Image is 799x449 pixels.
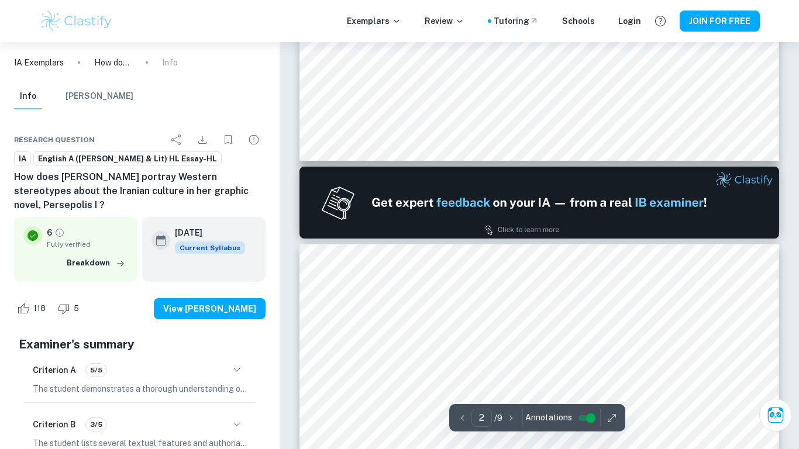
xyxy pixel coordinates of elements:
a: Tutoring [494,15,539,27]
span: 3/5 [86,419,106,430]
img: Ad [299,167,779,239]
span: Research question [14,134,95,145]
button: Info [14,84,42,109]
h6: [DATE] [175,226,236,239]
a: IA [14,151,31,166]
div: This exemplar is based on the current syllabus. Feel free to refer to it for inspiration/ideas wh... [175,241,245,254]
img: Clastify logo [39,9,113,33]
div: Like [14,299,52,318]
p: Review [425,15,464,27]
span: Fully verified [47,239,128,250]
a: Login [618,15,641,27]
h5: Examiner's summary [19,336,261,353]
div: Download [191,128,214,151]
div: Report issue [242,128,266,151]
button: Help and Feedback [650,11,670,31]
h6: Criterion B [33,418,76,431]
h6: How does [PERSON_NAME] portray Western stereotypes about the Iranian culture in her graphic novel... [14,170,266,212]
a: English A ([PERSON_NAME] & Lit) HL Essay-HL [33,151,222,166]
button: Ask Clai [759,399,792,431]
button: View [PERSON_NAME] [154,298,266,319]
span: IA [15,153,30,165]
a: IA Exemplars [14,56,64,69]
button: Breakdown [64,254,128,272]
button: [PERSON_NAME] [66,84,133,109]
span: 118 [27,303,52,315]
a: Schools [562,15,595,27]
span: Current Syllabus [175,241,245,254]
div: Share [165,128,188,151]
p: The student demonstrates a thorough understanding of the literal and indirect meanings of the tex... [33,382,247,395]
p: 6 [47,226,52,239]
button: JOIN FOR FREE [680,11,760,32]
div: Dislike [54,299,85,318]
span: 5 [67,303,85,315]
span: 5/5 [86,365,106,375]
p: Exemplars [347,15,401,27]
p: Info [162,56,178,69]
p: How does [PERSON_NAME] portray Western stereotypes about the Iranian culture in her graphic novel... [94,56,132,69]
div: Bookmark [216,128,240,151]
h6: Criterion A [33,364,76,377]
p: / 9 [494,412,502,424]
span: English A ([PERSON_NAME] & Lit) HL Essay-HL [34,153,221,165]
a: Grade fully verified [54,227,65,238]
span: Annotations [525,412,572,424]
